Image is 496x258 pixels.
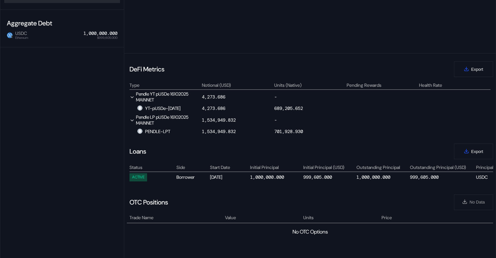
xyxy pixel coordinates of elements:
[129,164,175,170] div: Status
[274,105,303,111] div: 689,205.652
[137,105,181,111] div: YT-pUSDe-[DATE]
[347,82,382,88] div: Pending Rewards
[410,164,475,170] div: Outstanding Principal (USD)
[7,32,13,38] img: usdc.png
[129,198,168,206] div: OTC Positions
[202,117,236,123] div: 1,534,949.832
[137,129,170,134] div: PENDLE-LPT
[129,147,146,156] div: Loans
[274,91,346,103] div: -
[274,129,303,134] div: 701,928.930
[129,114,201,126] div: Pendle LP pUSDe 16102025 MAINNET
[13,31,28,39] span: USDC
[137,129,143,134] img: empty-token.png
[202,129,236,134] div: 1,534,949.832
[274,82,302,88] div: Units (Native)
[129,214,154,221] span: Trade Name
[202,94,225,100] div: 4,273.686
[132,175,144,179] div: ACTIVE
[303,174,332,180] div: 999,605.000
[83,31,117,36] div: 1,000,000.000
[293,228,328,235] div: No OTC Options
[129,91,201,103] div: Pendle YT pUSDe 16102025 MAINNET
[225,214,236,221] span: Value
[176,164,209,170] div: Side
[15,36,28,39] span: Ethereum
[250,174,284,180] div: 1,000,000.000
[410,174,438,180] div: 999,605.000
[210,173,249,181] div: [DATE]
[129,82,140,88] div: Type
[356,174,390,180] div: 1,000,000.000
[356,164,409,170] div: Outstanding Principal
[454,61,493,77] button: Export
[97,36,117,39] span: $999,605.000
[274,114,346,126] div: -
[202,105,225,111] div: 4,273.686
[471,149,483,154] span: Export
[382,214,392,221] span: Price
[419,82,442,88] div: Health Rate
[210,164,249,170] div: Start Date
[176,173,209,181] div: Borrower
[202,82,231,88] div: Notional (USD)
[303,214,314,221] span: Units
[137,105,143,111] img: empty-token.png
[303,164,355,170] div: Initial Principal (USD)
[10,35,14,38] img: svg+xml,%3c
[250,164,302,170] div: Initial Principal
[454,144,493,159] button: Export
[471,67,483,72] span: Export
[4,16,120,30] div: Aggregate Debt
[129,65,164,73] div: DeFi Metrics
